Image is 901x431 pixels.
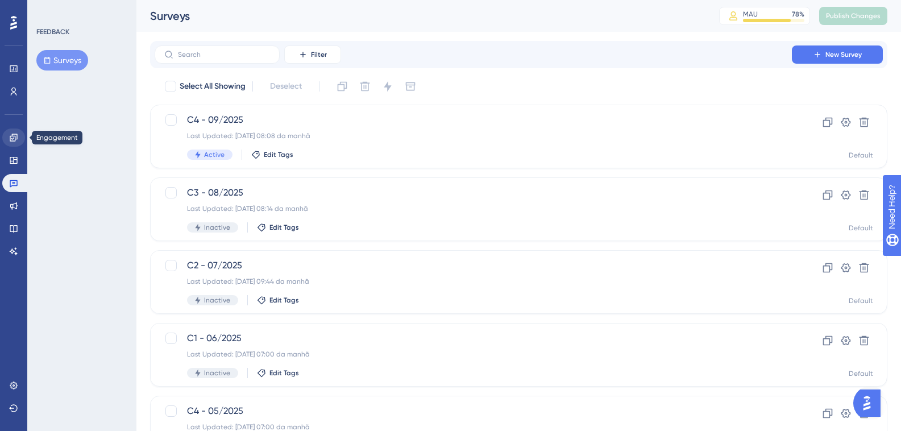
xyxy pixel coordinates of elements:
[853,386,887,420] iframe: UserGuiding AI Assistant Launcher
[269,223,299,232] span: Edit Tags
[187,131,759,140] div: Last Updated: [DATE] 08:08 da manhã
[187,204,759,213] div: Last Updated: [DATE] 08:14 da manhã
[849,369,873,378] div: Default
[792,45,883,64] button: New Survey
[187,404,759,418] span: C4 - 05/2025
[743,10,758,19] div: MAU
[178,51,270,59] input: Search
[269,368,299,378] span: Edit Tags
[204,223,230,232] span: Inactive
[204,296,230,305] span: Inactive
[269,296,299,305] span: Edit Tags
[849,296,873,305] div: Default
[257,223,299,232] button: Edit Tags
[825,50,862,59] span: New Survey
[150,8,691,24] div: Surveys
[187,350,759,359] div: Last Updated: [DATE] 07:00 da manhã
[180,80,246,93] span: Select All Showing
[826,11,881,20] span: Publish Changes
[264,150,293,159] span: Edit Tags
[270,80,302,93] span: Deselect
[187,113,759,127] span: C4 - 09/2025
[260,76,312,97] button: Deselect
[187,259,759,272] span: C2 - 07/2025
[204,150,225,159] span: Active
[187,277,759,286] div: Last Updated: [DATE] 09:44 da manhã
[27,3,71,16] span: Need Help?
[257,296,299,305] button: Edit Tags
[187,331,759,345] span: C1 - 06/2025
[849,223,873,233] div: Default
[36,27,69,36] div: FEEDBACK
[251,150,293,159] button: Edit Tags
[257,368,299,378] button: Edit Tags
[36,50,88,71] button: Surveys
[204,368,230,378] span: Inactive
[187,186,759,200] span: C3 - 08/2025
[311,50,327,59] span: Filter
[284,45,341,64] button: Filter
[792,10,804,19] div: 78 %
[819,7,887,25] button: Publish Changes
[849,151,873,160] div: Default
